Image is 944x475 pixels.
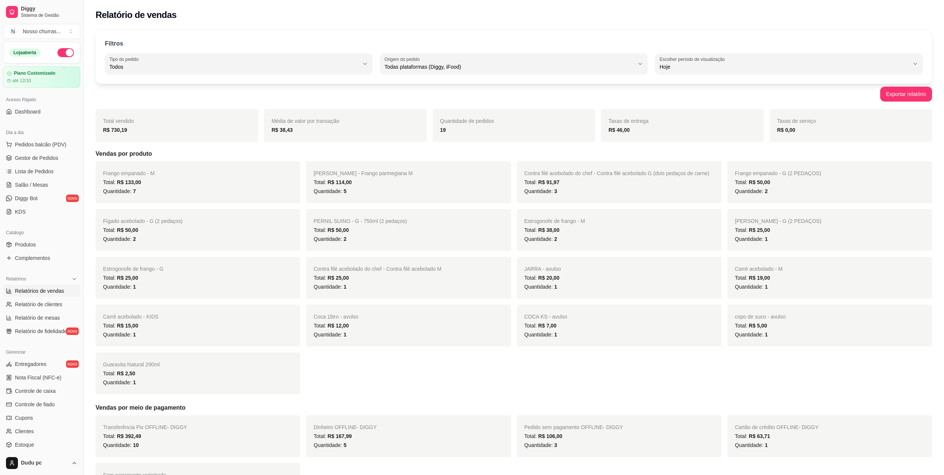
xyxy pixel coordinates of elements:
[15,301,62,308] span: Relatório de clientes
[6,276,26,282] span: Relatórios
[735,236,768,242] span: Quantidade:
[14,71,55,76] article: Plano Customizado
[660,56,727,62] label: Escolher período de visualização
[328,275,349,281] span: R$ 25,00
[105,39,123,48] p: Filtros
[524,314,567,320] span: COCA KS - avulso
[3,346,80,358] div: Gerenciar
[133,332,136,338] span: 1
[15,241,36,248] span: Produtos
[749,433,770,439] span: R$ 63,71
[384,63,634,71] span: Todas plataformas (Diggy, iFood)
[3,179,80,191] a: Salão / Mesas
[103,442,139,448] span: Quantidade:
[96,9,177,21] h2: Relatório de vendas
[314,266,441,272] span: Contra filé acebolado do chef - Contra filé acebolado M
[133,188,136,194] span: 7
[103,227,138,233] span: Total:
[105,53,373,74] button: Tipo do pedidoTodos
[554,284,557,290] span: 1
[880,87,932,102] button: Exportar relatório
[3,94,80,106] div: Acesso Rápido
[103,370,135,376] span: Total:
[117,179,141,185] span: R$ 133,00
[12,78,31,84] article: até 12/10
[660,63,909,71] span: Hoje
[524,170,710,176] span: Contra filé acebolado do chef - Contra filé acebolado G (dois pedaços de carne)
[524,188,557,194] span: Quantidade:
[3,3,80,21] a: DiggySistema de Gestão
[15,141,66,148] span: Pedidos balcão (PDV)
[328,323,349,329] span: R$ 12,00
[3,425,80,437] a: Clientes
[735,433,770,439] span: Total:
[314,433,352,439] span: Total:
[735,323,767,329] span: Total:
[271,127,293,133] strong: R$ 38,43
[117,433,141,439] span: R$ 392,49
[554,188,557,194] span: 3
[735,227,770,233] span: Total:
[343,236,346,242] span: 2
[524,284,557,290] span: Quantidade:
[103,424,187,430] span: Transferência Pix OFFLINE - DIGGY
[524,179,560,185] span: Total:
[103,314,159,320] span: Carré acebolado - KIDS
[735,188,768,194] span: Quantidade:
[96,149,932,158] h5: Vendas por produto
[314,188,346,194] span: Quantidade:
[524,424,623,430] span: Pedido sem pagamento OFFLINE - DIGGY
[109,63,359,71] span: Todos
[3,24,80,39] button: Select a team
[343,188,346,194] span: 5
[3,206,80,218] a: KDS
[3,385,80,397] a: Controle de caixa
[749,227,770,233] span: R$ 25,00
[3,66,80,88] a: Plano Customizadoaté 12/10
[117,275,138,281] span: R$ 25,00
[15,254,50,262] span: Complementos
[9,28,17,35] span: N
[15,360,46,368] span: Entregadores
[608,118,648,124] span: Taxas de entrega
[103,170,155,176] span: Frango empanado - M
[343,442,346,448] span: 5
[524,227,560,233] span: Total:
[538,323,557,329] span: R$ 7,00
[655,53,923,74] button: Escolher período de visualizaçãoHoje
[109,56,141,62] label: Tipo do pedido
[314,424,377,430] span: Dinheiro OFFLINE - DIGGY
[103,188,136,194] span: Quantidade:
[538,433,563,439] span: R$ 106,00
[23,28,61,35] div: Nosso churras ...
[3,412,80,424] a: Cupons
[749,275,770,281] span: R$ 19,00
[103,284,136,290] span: Quantidade:
[96,403,932,412] h5: Vendas por meio de pagamento
[440,118,494,124] span: Quantidade de pedidos
[524,266,561,272] span: JARRA - avulso
[735,170,821,176] span: Frango empanado - G (2 PEDAÇOS)
[735,275,770,281] span: Total:
[103,323,138,329] span: Total:
[735,266,783,272] span: Carré acebolado - M
[15,327,67,335] span: Relatório de fidelidade
[103,179,141,185] span: Total:
[15,154,58,162] span: Gestor de Pedidos
[133,442,139,448] span: 10
[524,323,557,329] span: Total:
[749,179,770,185] span: R$ 50,00
[777,127,795,133] strong: R$ 0,00
[117,323,138,329] span: R$ 15,00
[15,314,60,322] span: Relatório de mesas
[103,127,127,133] strong: R$ 730,19
[440,127,446,133] strong: 19
[554,332,557,338] span: 1
[3,139,80,150] button: Pedidos balcão (PDV)
[777,118,816,124] span: Taxas de serviço
[735,179,770,185] span: Total:
[328,179,352,185] span: R$ 114,00
[3,358,80,370] a: Entregadoresnovo
[735,424,819,430] span: Cartão de crédito OFFLINE - DIGGY
[21,6,77,12] span: Diggy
